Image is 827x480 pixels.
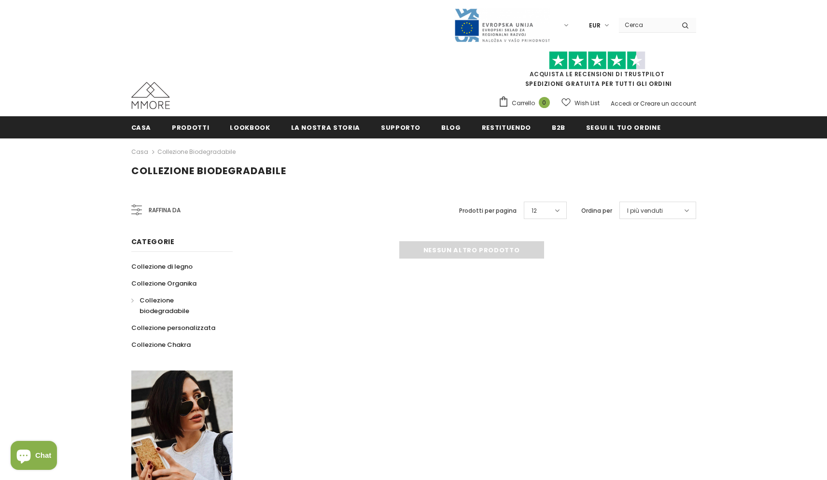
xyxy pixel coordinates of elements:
span: B2B [552,123,565,132]
span: I più venduti [627,206,663,216]
img: Casi MMORE [131,82,170,109]
span: Segui il tuo ordine [586,123,660,132]
img: Fidati di Pilot Stars [549,51,645,70]
a: Collezione personalizzata [131,319,215,336]
label: Prodotti per pagina [459,206,517,216]
a: Javni Razpis [454,21,550,29]
a: Collezione biodegradabile [157,148,236,156]
span: Restituendo [482,123,531,132]
a: Creare un account [640,99,696,108]
input: Search Site [619,18,674,32]
a: Acquista le recensioni di TrustPilot [530,70,665,78]
a: Collezione Organika [131,275,196,292]
span: EUR [589,21,601,30]
span: Collezione biodegradabile [131,164,286,178]
a: Segui il tuo ordine [586,116,660,138]
a: Wish List [561,95,600,111]
span: Blog [441,123,461,132]
a: Casa [131,146,148,158]
span: Raffina da [149,205,181,216]
a: Collezione biodegradabile [131,292,222,319]
a: B2B [552,116,565,138]
a: Blog [441,116,461,138]
inbox-online-store-chat: Shopify online store chat [8,441,60,472]
span: Carrello [512,98,535,108]
span: Collezione personalizzata [131,323,215,332]
span: Collezione di legno [131,262,193,271]
a: Collezione Chakra [131,336,191,353]
img: Javni Razpis [454,8,550,43]
a: Restituendo [482,116,531,138]
span: Casa [131,123,152,132]
span: Collezione biodegradabile [140,296,189,315]
span: SPEDIZIONE GRATUITA PER TUTTI GLI ORDINI [498,55,696,88]
span: Collezione Chakra [131,340,191,349]
a: Carrello 0 [498,96,555,110]
span: Categorie [131,237,175,247]
span: Lookbook [230,123,270,132]
span: La nostra storia [291,123,360,132]
span: 0 [539,97,550,108]
span: supporto [381,123,421,132]
span: Wish List [575,98,600,108]
a: Collezione di legno [131,258,193,275]
a: La nostra storia [291,116,360,138]
a: Prodotti [172,116,209,138]
span: Prodotti [172,123,209,132]
a: Casa [131,116,152,138]
a: supporto [381,116,421,138]
span: 12 [532,206,537,216]
span: Collezione Organika [131,279,196,288]
a: Accedi [611,99,631,108]
span: or [633,99,639,108]
label: Ordina per [581,206,612,216]
a: Lookbook [230,116,270,138]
